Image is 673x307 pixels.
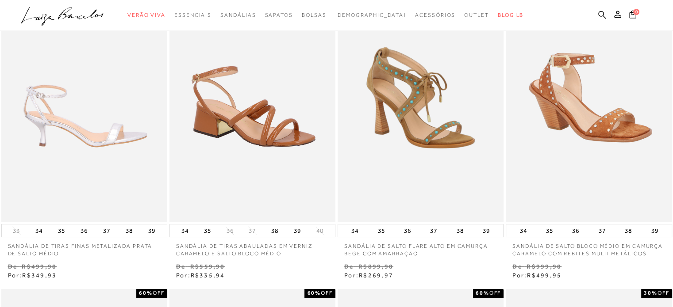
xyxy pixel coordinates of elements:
span: Por: [176,272,225,279]
small: R$559,90 [190,263,225,270]
button: 36 [569,224,582,237]
button: 33 [10,227,23,235]
button: 38 [123,224,135,237]
span: OFF [489,290,501,296]
button: 36 [401,224,414,237]
button: 37 [596,224,608,237]
a: SANDÁLIA DE TIRAS ABAULADAS EM VERNIZ CARAMELO E SALTO BLOCO MÉDIO [169,237,335,258]
span: Por: [8,272,57,279]
button: 38 [454,224,466,237]
a: SANDÁLIA DE SALTO FLARE ALTO EM CAMURÇA BEGE COM AMARRAÇÃO [338,237,504,258]
span: OFF [658,290,669,296]
button: 36 [223,227,236,235]
strong: 30% [644,290,658,296]
button: 36 [78,224,90,237]
button: 35 [543,224,556,237]
a: SANDÁLIA DE SALTO BLOCO MÉDIO EM CAMURÇA CARAMELO COM REBITES MULTI METÁLICOS [506,237,672,258]
span: R$269,97 [359,272,393,279]
span: Outlet [464,12,489,18]
span: 0 [633,9,639,15]
button: 39 [480,224,492,237]
strong: 60% [139,290,153,296]
span: Acessórios [415,12,455,18]
small: R$899,90 [358,263,393,270]
button: 37 [427,224,440,237]
strong: 60% [476,290,489,296]
button: 39 [146,224,158,237]
a: categoryNavScreenReaderText [174,7,212,23]
small: De [344,263,354,270]
strong: 60% [307,290,321,296]
span: Verão Viva [127,12,165,18]
button: 35 [375,224,388,237]
small: De [176,263,185,270]
span: Por: [344,272,393,279]
a: BLOG LB [498,7,523,23]
a: categoryNavScreenReaderText [415,7,455,23]
span: [DEMOGRAPHIC_DATA] [335,12,406,18]
a: noSubCategoriesText [335,7,406,23]
button: 38 [269,224,281,237]
a: SANDÁLIA DE TIRAS FINAS METALIZADA PRATA DE SALTO MÉDIO [1,237,167,258]
button: 34 [349,224,361,237]
button: 35 [55,224,68,237]
small: R$499,90 [22,263,57,270]
small: De [8,263,17,270]
button: 34 [517,224,529,237]
a: categoryNavScreenReaderText [302,7,327,23]
span: Bolsas [302,12,327,18]
button: 35 [201,224,214,237]
a: categoryNavScreenReaderText [220,7,256,23]
a: categoryNavScreenReaderText [464,7,489,23]
small: R$999,90 [527,263,561,270]
a: categoryNavScreenReaderText [265,7,292,23]
button: 39 [648,224,661,237]
button: 0 [627,10,639,22]
button: 37 [246,227,258,235]
button: 39 [291,224,304,237]
button: 40 [314,227,326,235]
span: OFF [153,290,165,296]
span: Por: [512,272,561,279]
a: categoryNavScreenReaderText [127,7,165,23]
span: BLOG LB [498,12,523,18]
button: 34 [179,224,191,237]
span: R$335,94 [191,272,225,279]
span: R$499,95 [527,272,561,279]
span: Sapatos [265,12,292,18]
span: OFF [321,290,333,296]
button: 38 [622,224,635,237]
button: 34 [33,224,45,237]
button: 37 [100,224,113,237]
span: R$349,93 [22,272,57,279]
span: Sandálias [220,12,256,18]
span: Essenciais [174,12,212,18]
small: De [512,263,522,270]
